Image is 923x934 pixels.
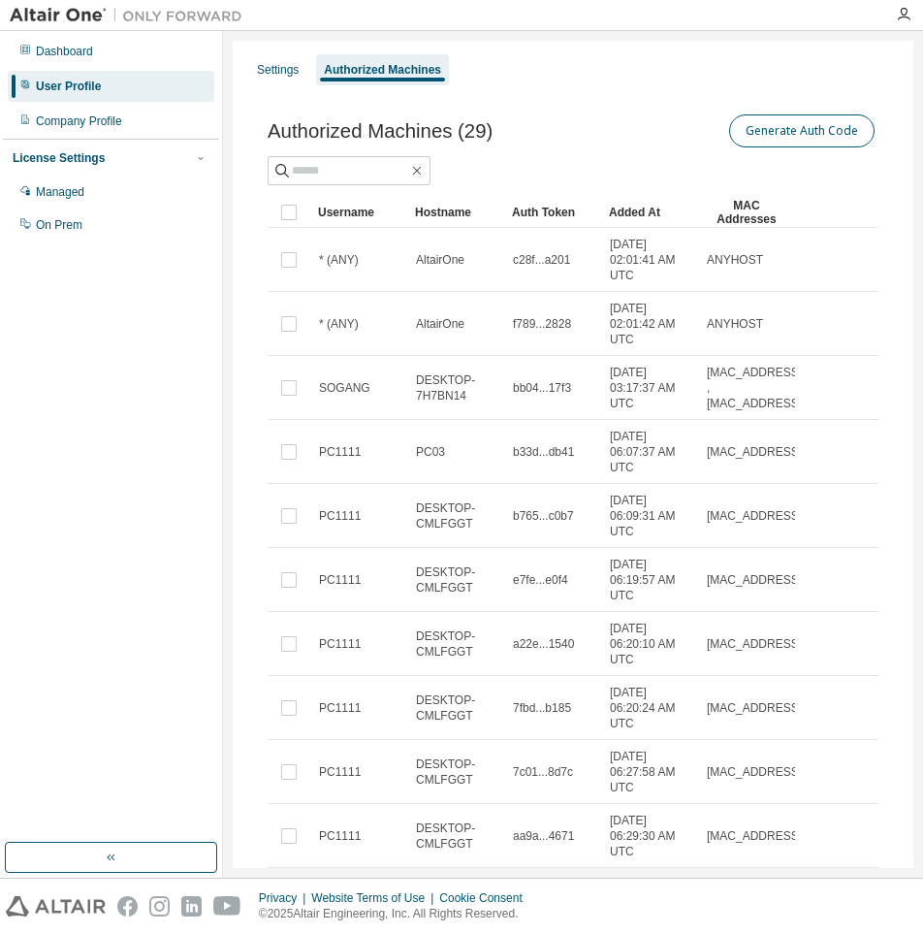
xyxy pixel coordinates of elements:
[706,197,787,228] div: MAC Addresses
[319,316,359,332] span: * (ANY)
[36,113,122,129] div: Company Profile
[259,906,534,922] p: © 2025 Altair Engineering, Inc. All Rights Reserved.
[610,813,689,859] span: [DATE] 06:29:30 AM UTC
[707,764,802,780] span: [MAC_ADDRESS]
[319,636,361,652] span: PC1111
[439,890,533,906] div: Cookie Consent
[513,700,571,716] span: 7fbd...b185
[610,685,689,731] span: [DATE] 06:20:24 AM UTC
[513,764,573,780] span: 7c01...8d7c
[513,444,574,460] span: b33d...db41
[610,237,689,283] span: [DATE] 02:01:41 AM UTC
[416,500,495,531] span: DESKTOP-CMLFGGT
[149,896,170,917] img: instagram.svg
[319,508,361,524] span: PC1111
[707,636,802,652] span: [MAC_ADDRESS]
[513,316,571,332] span: f789...2828
[311,890,439,906] div: Website Terms of Use
[416,316,464,332] span: AltairOne
[36,184,84,200] div: Managed
[610,621,689,667] span: [DATE] 06:20:10 AM UTC
[319,828,361,844] span: PC1111
[6,896,106,917] img: altair_logo.svg
[13,150,105,166] div: License Settings
[707,252,763,268] span: ANYHOST
[707,700,802,716] span: [MAC_ADDRESS]
[610,493,689,539] span: [DATE] 06:09:31 AM UTC
[416,252,464,268] span: AltairOne
[213,896,241,917] img: youtube.svg
[707,316,763,332] span: ANYHOST
[416,757,495,788] span: DESKTOP-CMLFGGT
[416,444,445,460] span: PC03
[609,197,690,228] div: Added At
[36,217,82,233] div: On Prem
[610,749,689,795] span: [DATE] 06:27:58 AM UTC
[318,197,399,228] div: Username
[707,572,802,588] span: [MAC_ADDRESS]
[707,365,802,411] span: [MAC_ADDRESS] , [MAC_ADDRESS]
[259,890,311,906] div: Privacy
[257,62,299,78] div: Settings
[610,365,689,411] span: [DATE] 03:17:37 AM UTC
[319,700,361,716] span: PC1111
[415,197,496,228] div: Hostname
[36,79,101,94] div: User Profile
[512,197,593,228] div: Auth Token
[729,114,875,147] button: Generate Auth Code
[319,444,361,460] span: PC1111
[319,572,361,588] span: PC1111
[36,44,93,59] div: Dashboard
[513,252,570,268] span: c28f...a201
[707,828,802,844] span: [MAC_ADDRESS]
[319,764,361,780] span: PC1111
[10,6,252,25] img: Altair One
[319,252,359,268] span: * (ANY)
[416,372,495,403] span: DESKTOP-7H7BN14
[416,692,495,724] span: DESKTOP-CMLFGGT
[416,628,495,660] span: DESKTOP-CMLFGGT
[707,508,802,524] span: [MAC_ADDRESS]
[513,572,568,588] span: e7fe...e0f4
[513,636,574,652] span: a22e...1540
[181,896,202,917] img: linkedin.svg
[610,301,689,347] span: [DATE] 02:01:42 AM UTC
[324,62,441,78] div: Authorized Machines
[513,508,574,524] span: b765...c0b7
[319,380,370,396] span: SOGANG
[707,444,802,460] span: [MAC_ADDRESS]
[416,821,495,852] span: DESKTOP-CMLFGGT
[416,564,495,596] span: DESKTOP-CMLFGGT
[513,380,571,396] span: bb04...17f3
[610,429,689,475] span: [DATE] 06:07:37 AM UTC
[268,120,493,143] span: Authorized Machines (29)
[513,828,574,844] span: aa9a...4671
[610,557,689,603] span: [DATE] 06:19:57 AM UTC
[117,896,138,917] img: facebook.svg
